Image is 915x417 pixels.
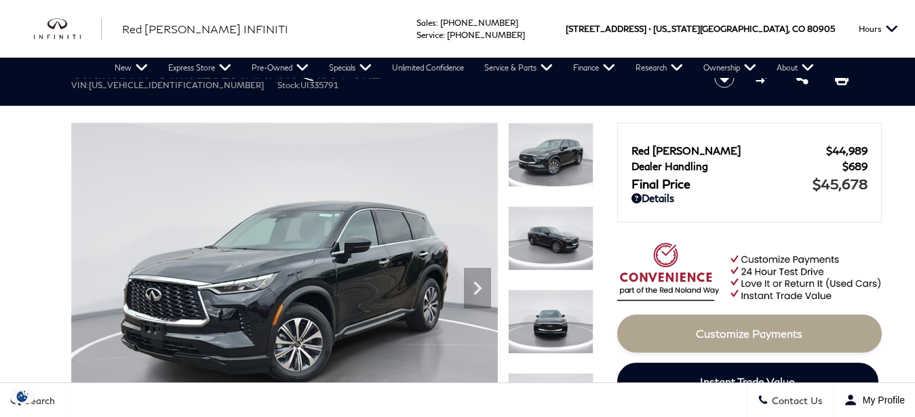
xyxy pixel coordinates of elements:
[416,30,443,40] span: Service
[754,68,774,88] button: Compare vehicle
[277,80,300,90] span: Stock:
[508,290,593,354] img: Certified Used 2025 Mineral INFINITI PURE image 3
[71,80,89,90] span: VIN:
[7,389,38,403] section: Click to Open Cookie Consent Modal
[436,18,438,28] span: :
[566,24,835,34] a: [STREET_ADDRESS] • [US_STATE][GEOGRAPHIC_DATA], CO 80905
[563,58,625,78] a: Finance
[826,144,868,157] span: $44,989
[508,206,593,271] img: Certified Used 2025 Mineral INFINITI PURE image 2
[382,58,474,78] a: Unlimited Confidence
[617,315,882,353] a: Customize Payments
[631,160,868,172] a: Dealer Handling $689
[122,21,288,37] a: Red [PERSON_NAME] INFINITI
[319,58,382,78] a: Specials
[857,395,905,405] span: My Profile
[693,58,766,78] a: Ownership
[768,395,823,406] span: Contact Us
[300,80,338,90] span: UI335791
[440,18,518,28] a: [PHONE_NUMBER]
[617,363,878,401] a: Instant Trade Value
[700,375,795,388] span: Instant Trade Value
[631,144,826,157] span: Red [PERSON_NAME]
[104,58,158,78] a: New
[89,80,264,90] span: [US_VEHICLE_IDENTIFICATION_NUMBER]
[696,327,802,340] span: Customize Payments
[416,18,436,28] span: Sales
[842,160,868,172] span: $689
[631,192,868,204] a: Details
[34,18,102,40] img: INFINITI
[631,176,813,191] span: Final Price
[834,383,915,417] button: Open user profile menu
[122,22,288,35] span: Red [PERSON_NAME] INFINITI
[34,18,102,40] a: infiniti
[631,176,868,192] a: Final Price $45,678
[443,30,445,40] span: :
[7,389,38,403] img: Opt-Out Icon
[813,176,868,192] span: $45,678
[447,30,525,40] a: [PHONE_NUMBER]
[104,58,824,78] nav: Main Navigation
[158,58,241,78] a: Express Store
[21,395,55,406] span: Search
[625,58,693,78] a: Research
[508,123,593,187] img: Certified Used 2025 Mineral INFINITI PURE image 1
[474,58,563,78] a: Service & Parts
[766,58,824,78] a: About
[631,160,842,172] span: Dealer Handling
[241,58,319,78] a: Pre-Owned
[464,268,491,309] div: Next
[631,144,868,157] a: Red [PERSON_NAME] $44,989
